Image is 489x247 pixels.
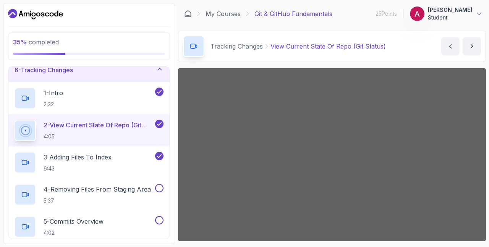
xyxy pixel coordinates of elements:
[44,217,104,226] p: 5 - Commits Overview
[441,37,460,55] button: previous content
[15,152,164,173] button: 3-Adding Files To Index6:43
[44,165,112,172] p: 6:43
[206,9,241,18] a: My Courses
[15,120,164,141] button: 2-View Current State Of Repo (Git Status)4:05
[15,88,164,109] button: 1-Intro2:32
[210,42,263,51] p: Tracking Changes
[410,6,483,21] button: user profile image[PERSON_NAME]Student
[428,14,472,21] p: Student
[463,37,481,55] button: next content
[15,65,73,75] h3: 6 - Tracking Changes
[184,10,192,18] a: Dashboard
[44,88,63,97] p: 1 - Intro
[44,229,104,237] p: 4:02
[13,38,27,46] span: 35 %
[44,133,154,140] p: 4:05
[44,185,151,194] p: 4 - Removing Files From Staging Area
[270,42,386,51] p: View Current State Of Repo (Git Status)
[410,6,424,21] img: user profile image
[15,216,164,237] button: 5-Commits Overview4:02
[254,9,332,18] p: Git & GitHub Fundamentals
[13,38,59,46] span: completed
[178,68,486,241] iframe: 2 - View Current State of Repo (git status)
[44,197,151,205] p: 5:37
[376,10,397,18] p: 25 Points
[44,120,154,130] p: 2 - View Current State Of Repo (Git Status)
[8,8,63,20] a: Dashboard
[428,6,472,14] p: [PERSON_NAME]
[44,153,112,162] p: 3 - Adding Files To Index
[44,101,63,108] p: 2:32
[8,58,170,82] button: 6-Tracking Changes
[15,184,164,205] button: 4-Removing Files From Staging Area5:37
